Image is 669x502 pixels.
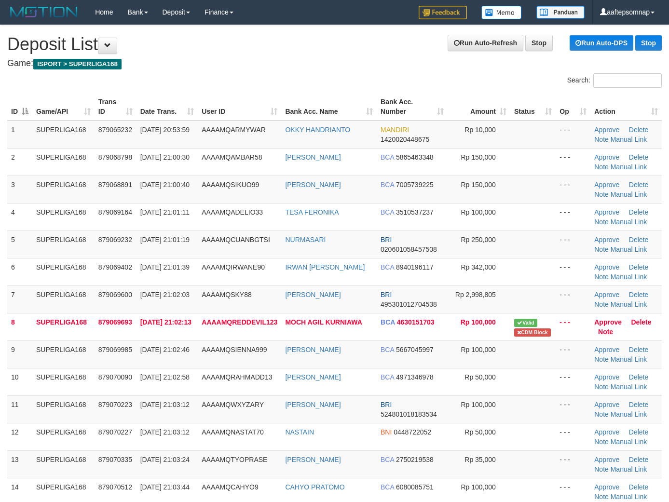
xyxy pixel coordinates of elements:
a: Delete [629,291,648,298]
span: ISPORT > SUPERLIGA168 [33,59,122,69]
span: [DATE] 21:02:58 [140,373,190,381]
h4: Game: [7,59,662,68]
img: Button%20Memo.svg [481,6,522,19]
td: 6 [7,258,32,285]
span: [DATE] 21:01:11 [140,208,190,216]
a: Delete [629,456,648,463]
span: BCA [381,318,395,326]
a: Note [594,355,609,363]
span: BNI [381,428,392,436]
span: Copy 0448722052 to clipboard [394,428,431,436]
td: SUPERLIGA168 [32,121,95,149]
td: 10 [7,368,32,395]
span: BCA [381,456,394,463]
span: Rp 35,000 [464,456,496,463]
a: NASTAIN [285,428,314,436]
span: Rp 100,000 [461,208,496,216]
a: Note [594,136,609,143]
td: SUPERLIGA168 [32,395,95,423]
a: Approve [594,401,619,408]
td: SUPERLIGA168 [32,285,95,313]
a: Delete [629,401,648,408]
td: - - - [556,368,590,395]
a: Approve [594,153,619,161]
span: AAAAMQCUANBGTSI [202,236,270,244]
span: BCA [381,181,394,189]
a: Delete [631,318,651,326]
span: BRI [381,236,392,244]
td: SUPERLIGA168 [32,368,95,395]
span: Copy 7005739225 to clipboard [396,181,434,189]
span: Copy 2750219538 to clipboard [396,456,434,463]
th: Trans ID: activate to sort column ascending [95,93,137,121]
span: Copy 524801018183534 to clipboard [381,410,437,418]
a: Manual Link [611,410,647,418]
a: Note [594,245,609,253]
td: - - - [556,121,590,149]
td: - - - [556,340,590,368]
a: Note [594,163,609,171]
th: Op: activate to sort column ascending [556,93,590,121]
input: Search: [593,73,662,88]
span: AAAAMQNASTAT70 [202,428,264,436]
span: AAAAMQADELIO33 [202,208,263,216]
span: 879069693 [98,318,132,326]
a: Note [594,190,609,198]
th: Status: activate to sort column ascending [510,93,556,121]
th: Date Trans.: activate to sort column ascending [137,93,198,121]
td: SUPERLIGA168 [32,176,95,203]
span: AAAAMQSKY88 [202,291,252,298]
span: Rp 100,000 [461,483,496,491]
a: Note [594,493,609,501]
span: 879068798 [98,153,132,161]
td: 5 [7,231,32,258]
span: Rp 50,000 [464,428,496,436]
a: Approve [594,126,619,134]
span: AAAAMQREDDEVIL123 [202,318,277,326]
span: AAAAMQRAHMADD13 [202,373,272,381]
td: SUPERLIGA168 [32,423,95,450]
span: Transfer CDM blocked [514,328,551,337]
a: Manual Link [611,136,647,143]
td: - - - [556,258,590,285]
a: Delete [629,181,648,189]
a: Approve [594,263,619,271]
span: Copy 6080085751 to clipboard [396,483,434,491]
a: Delete [629,208,648,216]
span: 879069600 [98,291,132,298]
span: [DATE] 21:03:24 [140,456,190,463]
a: Approve [594,208,619,216]
span: Rp 10,000 [464,126,496,134]
td: - - - [556,231,590,258]
label: Search: [567,73,662,88]
span: Rp 100,000 [461,318,496,326]
span: AAAAMQIRWANE90 [202,263,265,271]
th: Amount: activate to sort column ascending [448,93,510,121]
a: Stop [635,35,662,51]
span: Copy 020601058457508 to clipboard [381,245,437,253]
a: Delete [629,428,648,436]
span: Copy 4630151703 to clipboard [397,318,435,326]
img: MOTION_logo.png [7,5,81,19]
span: [DATE] 21:02:03 [140,291,190,298]
img: panduan.png [536,6,585,19]
a: Approve [594,318,622,326]
span: [DATE] 21:02:13 [140,318,191,326]
span: BRI [381,401,392,408]
span: AAAAMQTYOPRASE [202,456,267,463]
a: Approve [594,456,619,463]
span: 879070090 [98,373,132,381]
a: Delete [629,483,648,491]
span: [DATE] 21:02:46 [140,346,190,353]
span: [DATE] 21:00:30 [140,153,190,161]
a: Manual Link [611,190,647,198]
span: Rp 100,000 [461,401,496,408]
a: Stop [525,35,553,51]
th: User ID: activate to sort column ascending [198,93,281,121]
span: BCA [381,208,394,216]
span: [DATE] 21:03:12 [140,401,190,408]
td: 4 [7,203,32,231]
span: BCA [381,373,394,381]
a: Delete [629,153,648,161]
td: SUPERLIGA168 [32,258,95,285]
